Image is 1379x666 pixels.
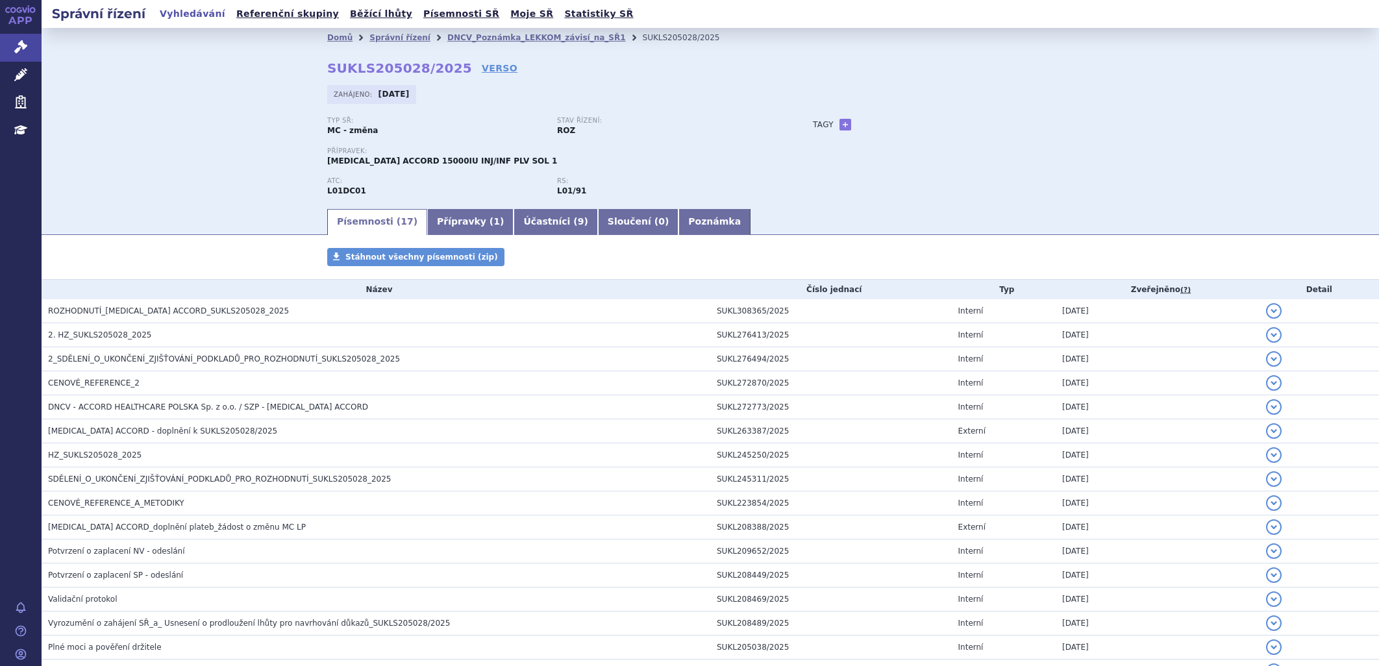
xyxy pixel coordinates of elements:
[958,450,984,460] span: Interní
[710,299,952,323] td: SUKL308365/2025
[1266,303,1282,319] button: detail
[710,280,952,299] th: Číslo jednací
[1180,286,1191,295] abbr: (?)
[345,253,498,262] span: Stáhnout všechny písemnosti (zip)
[1266,567,1282,583] button: detail
[1056,323,1260,347] td: [DATE]
[1056,611,1260,635] td: [DATE]
[1266,591,1282,607] button: detail
[1266,543,1282,559] button: detail
[1056,563,1260,587] td: [DATE]
[578,216,584,227] span: 9
[327,248,504,266] a: Stáhnout všechny písemnosti (zip)
[1056,419,1260,443] td: [DATE]
[598,209,678,235] a: Sloučení (0)
[958,595,984,604] span: Interní
[557,177,774,185] p: RS:
[710,635,952,660] td: SUKL205038/2025
[1266,519,1282,535] button: detail
[48,402,368,412] span: DNCV - ACCORD HEALTHCARE POLSKA Sp. z o.o. / SZP - BLEOMYCIN ACCORD
[710,539,952,563] td: SUKL209652/2025
[643,28,737,47] li: SUKLS205028/2025
[710,587,952,611] td: SUKL208469/2025
[1266,351,1282,367] button: detail
[557,117,774,125] p: Stav řízení:
[658,216,665,227] span: 0
[952,280,1056,299] th: Typ
[48,330,151,339] span: 2. HZ_SUKLS205028_2025
[958,354,984,364] span: Interní
[327,60,472,76] strong: SUKLS205028/2025
[1056,467,1260,491] td: [DATE]
[678,209,751,235] a: Poznámka
[327,177,544,185] p: ATC:
[557,186,586,195] strong: bleomycin
[710,371,952,395] td: SUKL272870/2025
[1056,347,1260,371] td: [DATE]
[48,475,391,484] span: SDĚLENÍ_O_UKONČENÍ_ZJIŠŤOVÁNÍ_PODKLADŮ_PRO_ROZHODNUTÍ_SUKLS205028_2025
[42,280,710,299] th: Název
[710,347,952,371] td: SUKL276494/2025
[1266,471,1282,487] button: detail
[1056,491,1260,515] td: [DATE]
[48,450,142,460] span: HZ_SUKLS205028_2025
[958,547,984,556] span: Interní
[48,571,183,580] span: Potvrzení o zaplacení SP - odeslání
[958,619,984,628] span: Interní
[506,5,557,23] a: Moje SŘ
[48,306,289,315] span: ROZHODNUTÍ_BLEOMYCIN ACCORD_SUKLS205028_2025
[48,499,184,508] span: CENOVÉ_REFERENCE_A_METODIKY
[327,209,427,235] a: Písemnosti (17)
[1266,375,1282,391] button: detail
[232,5,343,23] a: Referenční skupiny
[1056,587,1260,611] td: [DATE]
[958,330,984,339] span: Interní
[958,475,984,484] span: Interní
[427,209,514,235] a: Přípravky (1)
[48,619,450,628] span: Vyrozumění o zahájení SŘ_a_ Usnesení o prodloužení lhůty pro navrhování důkazů_SUKLS205028/2025
[710,395,952,419] td: SUKL272773/2025
[327,147,787,155] p: Přípravek:
[958,571,984,580] span: Interní
[334,89,375,99] span: Zahájeno:
[493,216,500,227] span: 1
[379,90,410,99] strong: [DATE]
[1056,539,1260,563] td: [DATE]
[1266,423,1282,439] button: detail
[958,306,984,315] span: Interní
[1056,443,1260,467] td: [DATE]
[482,62,517,75] a: VERSO
[369,33,430,42] a: Správní řízení
[1266,639,1282,655] button: detail
[1056,395,1260,419] td: [DATE]
[401,216,413,227] span: 17
[710,443,952,467] td: SUKL245250/2025
[419,5,503,23] a: Písemnosti SŘ
[958,402,984,412] span: Interní
[48,378,140,388] span: CENOVÉ_REFERENCE_2
[1056,280,1260,299] th: Zveřejněno
[327,126,378,135] strong: MC - změna
[48,426,277,436] span: BLEOMYCIN ACCORD - doplnění k SUKLS205028/2025
[958,523,986,532] span: Externí
[839,119,851,130] a: +
[710,419,952,443] td: SUKL263387/2025
[1266,615,1282,631] button: detail
[327,156,557,166] span: [MEDICAL_DATA] ACCORD 15000IU INJ/INF PLV SOL 1
[710,467,952,491] td: SUKL245311/2025
[958,499,984,508] span: Interní
[514,209,597,235] a: Účastníci (9)
[813,117,834,132] h3: Tagy
[42,5,156,23] h2: Správní řízení
[447,33,626,42] a: DNCV_Poznámka_LEKKOM_závisí_na_SŘ1
[327,117,544,125] p: Typ SŘ:
[156,5,229,23] a: Vyhledávání
[48,643,162,652] span: Plné moci a pověření držitele
[346,5,416,23] a: Běžící lhůty
[48,595,118,604] span: Validační protokol
[710,563,952,587] td: SUKL208449/2025
[48,354,400,364] span: 2_SDĚLENÍ_O_UKONČENÍ_ZJIŠŤOVÁNÍ_PODKLADŮ_PRO_ROZHODNUTÍ_SUKLS205028_2025
[1266,447,1282,463] button: detail
[1056,515,1260,539] td: [DATE]
[48,547,185,556] span: Potvrzení o zaplacení NV - odeslání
